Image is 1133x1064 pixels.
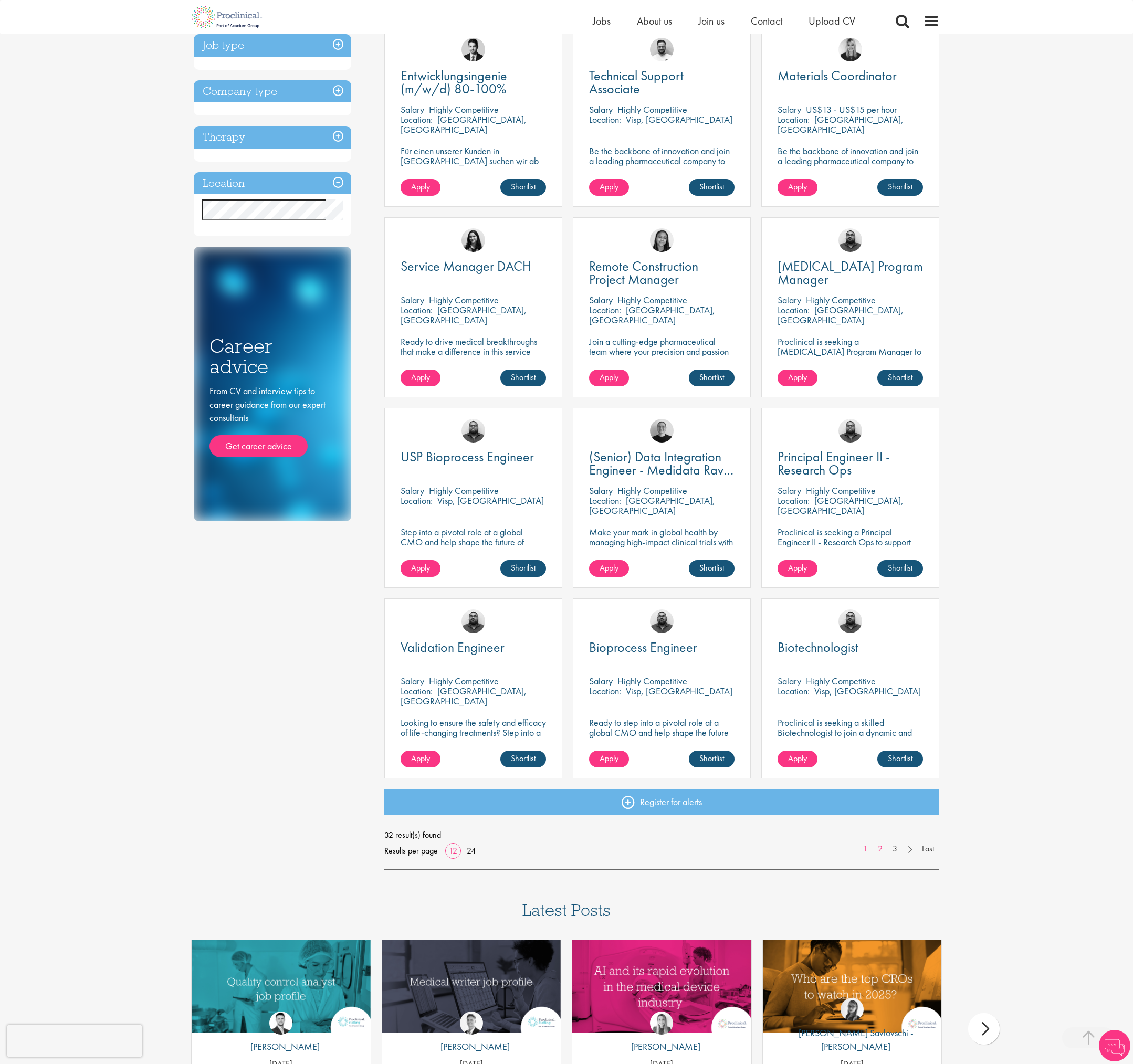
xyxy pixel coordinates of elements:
span: Upload CV [809,14,855,28]
span: Location: [401,304,433,316]
p: Für einen unserer Kunden in [GEOGRAPHIC_DATA] suchen wir ab sofort einen Entwicklungsingenieur Ku... [401,146,546,196]
a: 12 [445,845,461,856]
span: Apply [788,372,807,383]
a: Shortlist [500,560,546,577]
a: Shortlist [689,560,735,577]
p: Make your mark in global health by managing high-impact clinical trials with a leading CRO. [589,527,735,557]
a: Apply [589,751,629,767]
span: Salary [589,103,613,115]
span: Apply [788,181,807,192]
a: Register for alerts [384,789,940,815]
span: Salary [589,484,613,497]
span: Bioprocess Engineer [589,638,697,656]
span: Materials Coordinator [778,67,897,85]
p: Highly Competitive [617,294,687,306]
span: Join us [698,14,725,28]
div: next [968,1013,1000,1045]
p: Ready to drive medical breakthroughs that make a difference in this service manager position? [401,336,546,366]
p: Visp, [GEOGRAPHIC_DATA] [437,494,544,507]
a: Ashley Bennett [650,609,674,633]
p: Proclinical is seeking a [MEDICAL_DATA] Program Manager to join our client's team for an exciting... [778,336,923,396]
span: Service Manager DACH [401,257,531,275]
a: (Senior) Data Integration Engineer - Medidata Rave Specialized [589,450,735,477]
a: USP Bioprocess Engineer [401,450,546,463]
span: USP Bioprocess Engineer [401,448,534,466]
p: Ready to step into a pivotal role at a global CMO and help shape the future of healthcare manufac... [589,718,735,747]
span: Apply [788,562,807,573]
div: From CV and interview tips to career guidance from our expert consultants [209,384,335,457]
span: Location: [401,685,433,697]
span: Location: [778,304,810,316]
span: [MEDICAL_DATA] Program Manager [778,257,923,288]
span: Technical Support Associate [589,67,684,98]
a: 3 [887,843,903,855]
p: [GEOGRAPHIC_DATA], [GEOGRAPHIC_DATA] [589,494,715,517]
img: Thomas Wenig [461,38,485,61]
a: Apply [778,179,817,196]
p: Highly Competitive [806,294,876,306]
a: Apply [778,560,817,577]
p: Highly Competitive [617,675,687,687]
a: Biotechnologist [778,641,923,654]
img: Janelle Jones [838,38,862,61]
a: Entwicklungsingenie (m/w/d) 80-100% [401,69,546,96]
a: 24 [463,845,479,856]
span: Location: [778,494,810,507]
img: George Watson [460,1012,483,1035]
a: 1 [858,843,873,855]
p: Highly Competitive [429,294,499,306]
a: Ashley Bennett [838,419,862,443]
a: Bioprocess Engineer [589,641,735,654]
span: Location: [589,494,621,507]
p: [GEOGRAPHIC_DATA], [GEOGRAPHIC_DATA] [778,113,904,135]
span: Location: [589,113,621,125]
span: (Senior) Data Integration Engineer - Medidata Rave Specialized [589,448,733,492]
p: Highly Competitive [429,103,499,115]
img: Top 10 CROs 2025 | Proclinical [763,940,942,1033]
img: Emma Pretorious [650,419,674,443]
a: Joshua Godden [PERSON_NAME] [243,1012,320,1059]
p: [PERSON_NAME] [623,1040,700,1054]
p: Highly Competitive [429,484,499,497]
div: Therapy [194,126,351,149]
a: Theodora Savlovschi - Wicks [PERSON_NAME] Savlovschi - [PERSON_NAME] [763,998,942,1058]
img: Ashley Bennett [461,419,485,443]
span: Apply [600,181,618,192]
a: Last [917,843,939,855]
p: Highly Competitive [429,675,499,687]
a: About us [637,14,672,28]
span: Location: [778,113,810,125]
p: [GEOGRAPHIC_DATA], [GEOGRAPHIC_DATA] [778,494,904,517]
span: Salary [778,294,801,306]
img: Ashley Bennett [838,609,862,633]
a: Technical Support Associate [589,69,735,96]
p: Join a cutting-edge pharmaceutical team where your precision and passion for quality will help sh... [589,336,735,376]
a: Get career advice [209,435,308,457]
a: Shortlist [689,751,735,767]
p: [PERSON_NAME] [433,1040,510,1054]
p: Step into a pivotal role at a global CMO and help shape the future of healthcare manufacturing. [401,527,546,557]
span: Salary [401,294,424,306]
a: Apply [778,751,817,767]
a: Shortlist [877,751,923,767]
span: 32 result(s) found [384,827,940,843]
img: quality control analyst job profile [192,940,371,1033]
span: Location: [589,304,621,316]
h3: Job type [194,34,351,57]
p: Highly Competitive [806,484,876,497]
p: [PERSON_NAME] [243,1040,320,1054]
p: Proclinical is seeking a skilled Biotechnologist to join a dynamic and innovative team on a contr... [778,718,923,747]
img: Hannah Burke [650,1012,673,1035]
img: Chatbot [1099,1030,1130,1061]
a: Link to a post [382,940,561,1033]
a: Hannah Burke [PERSON_NAME] [623,1012,700,1059]
a: Ashley Bennett [838,228,862,252]
a: Link to a post [192,940,371,1033]
a: 2 [873,843,888,855]
span: Apply [411,181,430,192]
